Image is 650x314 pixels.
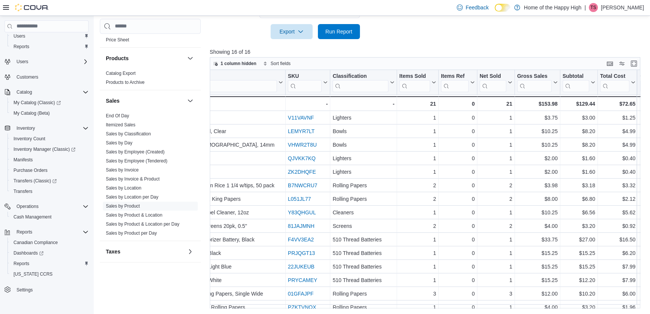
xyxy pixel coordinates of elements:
[186,96,195,105] button: Sales
[17,125,35,131] span: Inventory
[106,122,135,128] span: Itemized Sales
[106,37,129,43] span: Price Sheet
[14,124,38,133] button: Inventory
[106,113,129,118] a: End Of Day
[14,88,35,97] button: Catalog
[17,89,32,95] span: Catalog
[8,144,92,155] a: Inventory Manager (Classic)
[11,134,48,143] a: Inventory Count
[14,73,41,82] a: Customers
[2,201,92,212] button: Operations
[106,176,159,182] a: Sales by Invoice & Product
[11,32,89,41] span: Users
[14,285,36,294] a: Settings
[106,176,159,182] span: Sales by Invoice & Product
[11,166,89,175] span: Purchase Orders
[8,248,92,258] a: Dashboards
[517,99,558,108] div: $153.98
[11,42,89,51] span: Reports
[2,71,92,82] button: Customers
[11,212,89,221] span: Cash Management
[601,3,644,12] p: [PERSON_NAME]
[8,165,92,176] button: Purchase Orders
[8,133,92,144] button: Inventory Count
[11,42,32,51] a: Reports
[2,87,92,97] button: Catalog
[11,249,89,258] span: Dashboards
[106,203,140,209] span: Sales by Product
[5,34,89,313] nav: Complex example
[17,287,33,293] span: Settings
[605,59,614,68] button: Keyboard shortcuts
[11,270,89,279] span: Washington CCRS
[590,3,596,12] span: TS
[11,109,53,118] a: My Catalog (Beta)
[8,258,92,269] button: Reports
[11,145,78,154] a: Inventory Manager (Classic)
[11,259,89,268] span: Reports
[106,131,151,137] span: Sales by Classification
[106,80,144,85] a: Products to Archive
[325,28,352,35] span: Run Report
[106,122,135,127] a: Itemized Sales
[333,99,394,108] div: -
[11,238,89,247] span: Canadian Compliance
[106,37,129,42] a: Price Sheet
[106,149,165,155] a: Sales by Employee (Created)
[17,203,39,209] span: Operations
[14,124,89,133] span: Inventory
[11,259,32,268] a: Reports
[100,111,201,241] div: Sales
[2,56,92,67] button: Users
[14,261,29,267] span: Reports
[14,285,89,294] span: Settings
[11,270,56,279] a: [US_STATE] CCRS
[11,238,61,247] a: Canadian Compliance
[11,176,60,185] a: Transfers (Classic)
[210,48,645,56] p: Showing 16 of 16
[186,54,195,63] button: Products
[14,100,61,106] span: My Catalog (Classic)
[14,202,89,211] span: Operations
[14,202,42,211] button: Operations
[11,176,89,185] span: Transfers (Classic)
[11,212,54,221] a: Cash Management
[524,3,581,12] p: Home of the Happy High
[106,113,129,119] span: End Of Day
[106,203,140,209] a: Sales by Product
[106,140,132,146] a: Sales by Day
[14,44,29,50] span: Reports
[275,24,308,39] span: Export
[17,59,28,65] span: Users
[480,99,512,108] div: 21
[563,99,595,108] div: $129.44
[15,4,49,11] img: Cova
[8,108,92,118] button: My Catalog (Beta)
[106,221,179,227] span: Sales by Product & Location per Day
[11,109,89,118] span: My Catalog (Beta)
[271,61,290,67] span: Sort fields
[14,88,89,97] span: Catalog
[106,194,158,200] span: Sales by Location per Day
[14,228,35,237] button: Reports
[11,134,89,143] span: Inventory Count
[106,55,129,62] h3: Products
[14,240,58,246] span: Canadian Compliance
[106,158,167,164] a: Sales by Employee (Tendered)
[106,55,184,62] button: Products
[11,32,28,41] a: Users
[441,99,475,108] div: 0
[106,71,135,76] a: Catalog Export
[106,167,138,173] a: Sales by Invoice
[2,123,92,133] button: Inventory
[11,187,89,196] span: Transfers
[221,61,256,67] span: 1 column hidden
[14,250,44,256] span: Dashboards
[106,79,144,85] span: Products to Archive
[17,229,32,235] span: Reports
[617,59,626,68] button: Display options
[14,33,25,39] span: Users
[106,221,179,227] a: Sales by Product & Location per Day
[11,155,36,164] a: Manifests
